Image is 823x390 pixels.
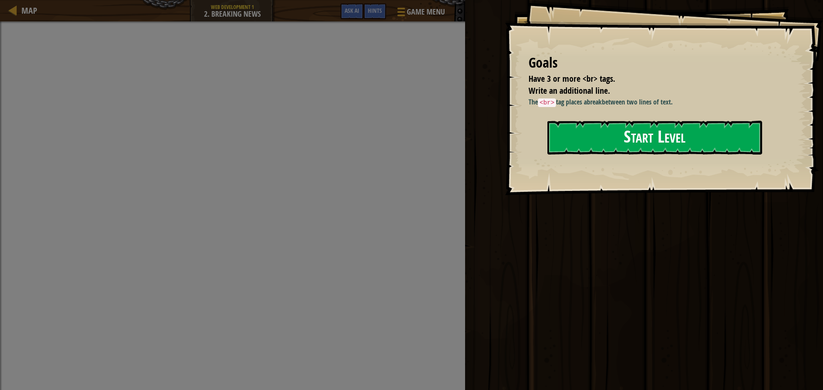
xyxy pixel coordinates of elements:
[340,3,363,19] button: Ask AI
[538,98,556,107] code: <br>
[587,97,602,107] strong: break
[368,6,382,15] span: Hints
[529,73,615,84] span: Have 3 or more <br> tags.
[21,5,37,16] span: Map
[390,3,450,24] button: Game Menu
[529,97,782,107] p: The tag places a between two lines of text.
[407,6,445,18] span: Game Menu
[17,5,37,16] a: Map
[529,53,775,73] div: Goals
[547,121,762,155] button: Start Level
[529,85,610,96] span: Write an additional line.
[518,85,773,97] li: Write an additional line.
[518,73,773,85] li: Have 3 or more <br> tags.
[345,6,359,15] span: Ask AI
